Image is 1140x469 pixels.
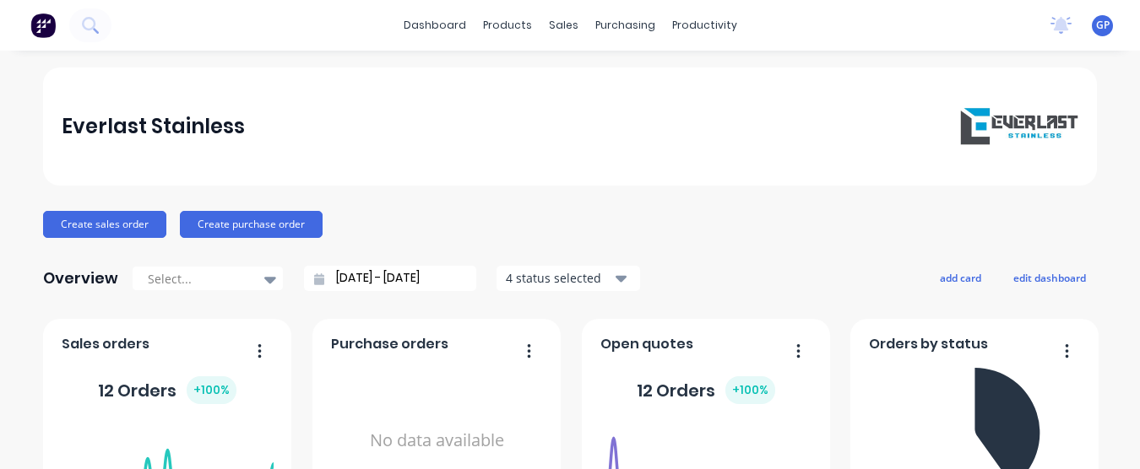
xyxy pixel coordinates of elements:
[637,376,775,404] div: 12 Orders
[869,334,988,354] span: Orders by status
[600,334,693,354] span: Open quotes
[43,211,166,238] button: Create sales order
[725,376,775,404] div: + 100 %
[98,376,236,404] div: 12 Orders
[62,334,149,354] span: Sales orders
[331,334,448,354] span: Purchase orders
[664,13,746,38] div: productivity
[929,267,992,288] button: add card
[497,266,640,291] button: 4 status selected
[43,261,118,295] div: Overview
[62,110,245,143] div: Everlast Stainless
[475,13,540,38] div: products
[187,376,236,404] div: + 100 %
[30,13,56,38] img: Factory
[960,108,1078,145] img: Everlast Stainless
[1096,18,1110,33] span: GP
[506,269,612,287] div: 4 status selected
[395,13,475,38] a: dashboard
[1002,267,1097,288] button: edit dashboard
[540,13,587,38] div: sales
[587,13,664,38] div: purchasing
[180,211,323,238] button: Create purchase order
